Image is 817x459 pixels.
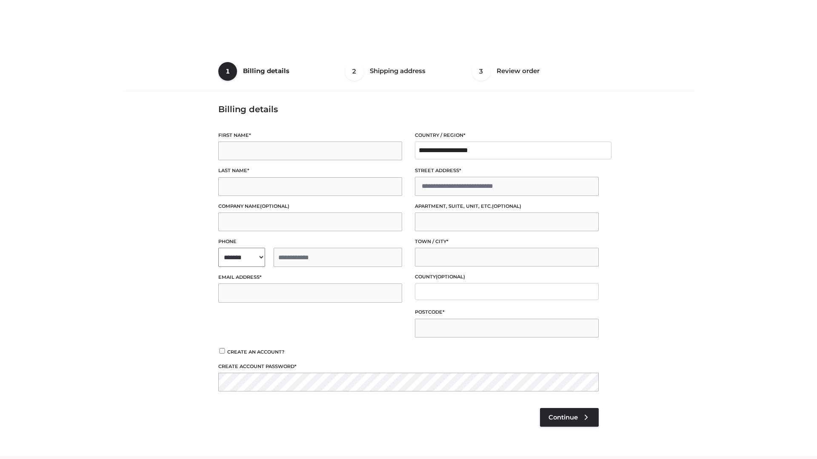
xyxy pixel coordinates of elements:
span: Continue [548,414,578,421]
span: Create an account? [227,349,285,355]
a: Continue [540,408,599,427]
input: Create an account? [218,348,226,354]
label: Apartment, suite, unit, etc. [415,202,599,210]
span: Shipping address [370,67,426,75]
span: (optional) [436,274,465,280]
label: County [415,273,599,281]
label: Create account password [218,363,599,371]
label: Country / Region [415,131,599,139]
span: 3 [472,62,491,81]
span: Billing details [243,67,289,75]
label: First name [218,131,402,139]
label: Postcode [415,308,599,316]
span: (optional) [260,203,289,209]
label: Street address [415,167,599,175]
label: Email address [218,273,402,281]
span: 1 [218,62,237,81]
label: Company name [218,202,402,210]
span: Review order [497,67,540,75]
label: Last name [218,167,402,175]
label: Phone [218,238,402,246]
span: 2 [345,62,364,81]
span: (optional) [492,203,521,209]
h3: Billing details [218,104,599,114]
label: Town / City [415,238,599,246]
